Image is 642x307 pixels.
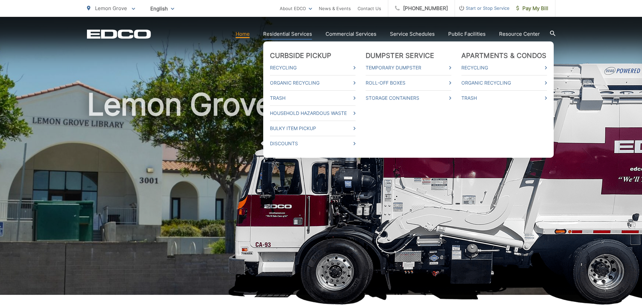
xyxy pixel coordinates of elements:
a: Recycling [270,64,356,72]
a: Apartments & Condos [461,52,547,60]
span: English [145,3,179,14]
a: About EDCO [280,4,312,12]
a: Curbside Pickup [270,52,332,60]
a: Home [236,30,250,38]
a: Temporary Dumpster [366,64,451,72]
a: Roll-Off Boxes [366,79,451,87]
a: EDCD logo. Return to the homepage. [87,29,151,39]
a: Recycling [461,64,547,72]
span: Lemon Grove [95,5,127,11]
a: Organic Recycling [270,79,356,87]
a: News & Events [319,4,351,12]
a: Household Hazardous Waste [270,109,356,117]
a: Resource Center [499,30,540,38]
a: Bulky Item Pickup [270,124,356,132]
a: Dumpster Service [366,52,434,60]
a: Contact Us [358,4,381,12]
a: Public Facilities [448,30,486,38]
a: Trash [461,94,547,102]
a: Commercial Services [326,30,376,38]
a: Discounts [270,140,356,148]
span: Pay My Bill [516,4,548,12]
a: Service Schedules [390,30,435,38]
a: Residential Services [263,30,312,38]
a: Organic Recycling [461,79,547,87]
a: Trash [270,94,356,102]
h1: Lemon Grove [87,88,555,301]
a: Storage Containers [366,94,451,102]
